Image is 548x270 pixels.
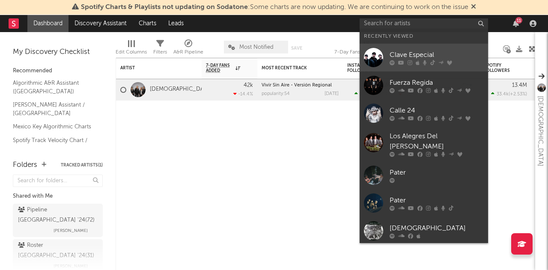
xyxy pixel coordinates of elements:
div: Most Recent Track [262,65,326,71]
div: Spotify Followers [484,63,514,73]
a: [DEMOGRAPHIC_DATA] [150,86,212,93]
div: Edit Columns [116,47,147,57]
div: 13.4M [512,83,527,88]
a: Pipeline [GEOGRAPHIC_DATA] '24(72)[PERSON_NAME] [13,204,103,237]
span: : Some charts are now updating. We are continuing to work on the issue [81,4,468,11]
div: Pater [390,196,484,206]
input: Search for folders... [13,175,103,187]
div: Roster [GEOGRAPHIC_DATA] '24 ( 31 ) [18,240,95,261]
a: Dashboard [27,15,68,32]
div: Recommended [13,66,103,76]
div: 7-Day Fans Added (7-Day Fans Added) [334,36,399,61]
div: Vivir Sin Aire - Versión Regional [262,83,339,88]
div: ( ) [354,91,390,97]
div: Filters [153,47,167,57]
div: Edit Columns [116,36,147,61]
a: Calle 24 [360,99,488,127]
div: Recently Viewed [364,31,484,42]
a: Vivir Sin Aire - Versión Regional [262,83,332,88]
span: 7-Day Fans Added [206,63,233,73]
span: Dismiss [471,4,476,11]
a: Mexico Key Algorithmic Charts [13,122,94,131]
input: Search for artists [360,18,488,29]
div: [DEMOGRAPHIC_DATA] [535,96,545,166]
div: -14.4 % [233,91,253,97]
a: Clave Especial [360,44,488,71]
div: Instagram Followers [347,63,377,73]
div: Filters [153,36,167,61]
div: 7-Day Fans Added (7-Day Fans Added) [334,47,399,57]
span: Spotify Charts & Playlists not updating on Sodatone [81,4,248,11]
div: Folders [13,160,37,170]
div: Fuerza Regida [390,78,484,88]
div: Artist [120,65,185,71]
button: 11 [513,20,519,27]
span: Most Notified [239,45,274,50]
div: Pater [390,168,484,178]
div: 11 [515,17,522,24]
a: Fuerza Regida [360,71,488,99]
a: [DEMOGRAPHIC_DATA] [360,217,488,245]
div: Clave Especial [390,50,484,60]
div: A&R Pipeline [173,36,203,61]
div: Los Alegres Del [PERSON_NAME] [390,131,484,152]
div: [DEMOGRAPHIC_DATA] [390,223,484,234]
div: [DATE] [325,92,339,96]
a: Pater [360,189,488,217]
a: Pater [360,161,488,189]
div: popularity: 54 [262,92,290,96]
div: Calle 24 [390,106,484,116]
a: Discovery Assistant [68,15,133,32]
a: Algorithmic A&R Assistant ([GEOGRAPHIC_DATA]) [13,78,94,96]
div: ( ) [491,91,527,97]
a: [PERSON_NAME] Assistant / [GEOGRAPHIC_DATA] [13,100,94,118]
div: 42k [244,83,253,88]
button: Save [291,46,302,50]
a: Leads [162,15,190,32]
div: My Discovery Checklist [13,47,103,57]
button: Tracked Artists(1) [61,163,103,167]
a: Charts [133,15,162,32]
div: A&R Pipeline [173,47,203,57]
a: Spotify Track Velocity Chart / MX [13,136,94,153]
span: 33.4k [497,92,509,97]
div: Shared with Me [13,191,103,202]
span: +2.53 % [510,92,526,97]
div: Pipeline [GEOGRAPHIC_DATA] '24 ( 72 ) [18,205,95,225]
span: [PERSON_NAME] [54,225,88,236]
a: Los Alegres Del [PERSON_NAME] [360,127,488,161]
